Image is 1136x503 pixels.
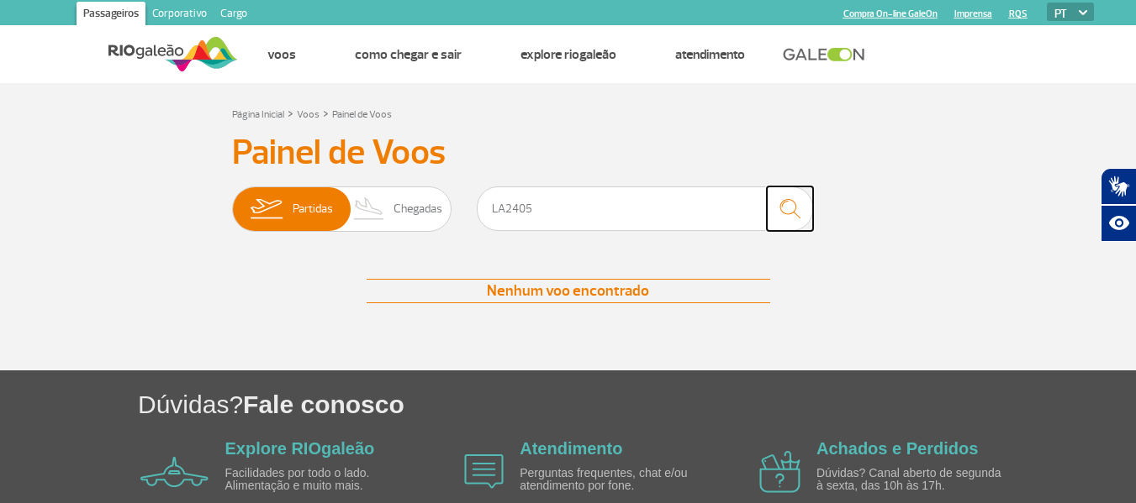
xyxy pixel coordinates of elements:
[816,467,1010,493] p: Dúvidas? Canal aberto de segunda à sexta, das 10h às 17h.
[675,46,745,63] a: Atendimento
[394,187,442,231] span: Chegadas
[225,467,419,493] p: Facilidades por todo o lado. Alimentação e muito mais.
[520,46,616,63] a: Explore RIOgaleão
[759,451,800,493] img: airplane icon
[240,187,293,231] img: slider-embarque
[345,187,394,231] img: slider-desembarque
[1101,205,1136,242] button: Abrir recursos assistivos.
[816,439,978,458] a: Achados e Perdidos
[520,467,713,493] p: Perguntas frequentes, chat e/ou atendimento por fone.
[1009,8,1028,19] a: RQS
[243,390,404,418] span: Fale conosco
[464,454,504,489] img: airplane icon
[232,132,905,174] h3: Painel de Voos
[520,439,622,458] a: Atendimento
[77,2,145,29] a: Passageiros
[367,279,770,303] div: Nenhum voo encontrado
[232,108,284,121] a: Página Inicial
[214,2,254,29] a: Cargo
[1101,168,1136,242] div: Plugin de acessibilidade da Hand Talk.
[288,103,293,123] a: >
[1101,168,1136,205] button: Abrir tradutor de língua de sinais.
[843,8,938,19] a: Compra On-line GaleOn
[267,46,296,63] a: Voos
[332,108,392,121] a: Painel de Voos
[954,8,992,19] a: Imprensa
[225,439,375,458] a: Explore RIOgaleão
[355,46,462,63] a: Como chegar e sair
[323,103,329,123] a: >
[293,187,333,231] span: Partidas
[138,387,1136,422] h1: Dúvidas?
[140,457,209,487] img: airplane icon
[297,108,320,121] a: Voos
[477,186,813,231] input: Voo, cidade ou cia aérea
[145,2,214,29] a: Corporativo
